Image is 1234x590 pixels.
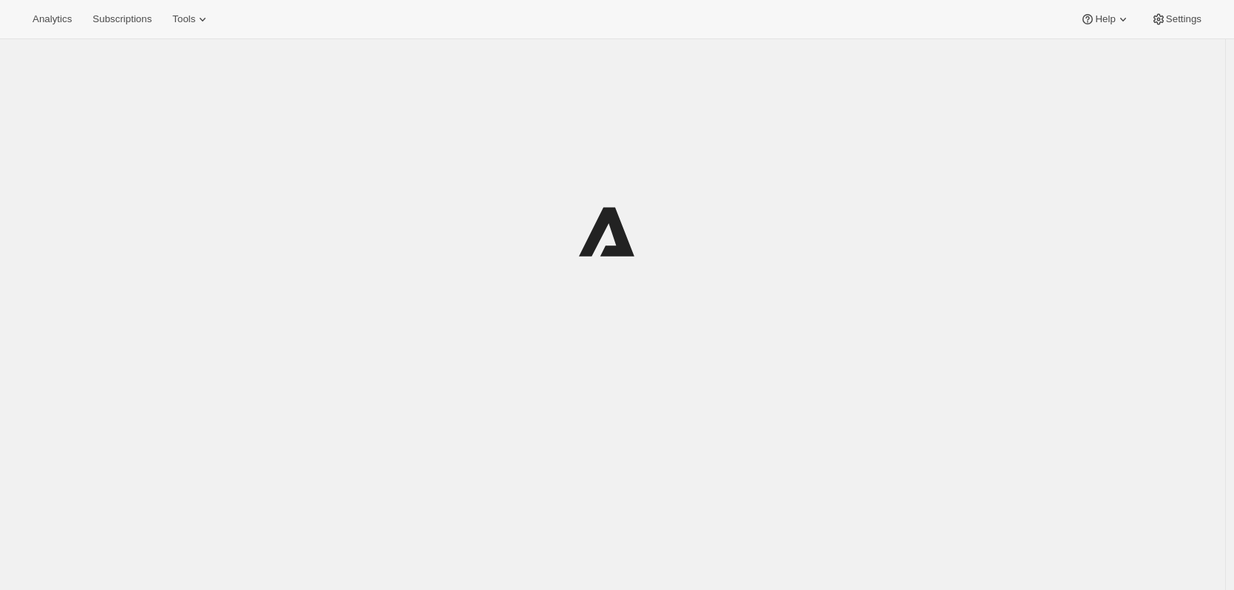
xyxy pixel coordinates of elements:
[1071,9,1139,30] button: Help
[163,9,219,30] button: Tools
[92,13,152,25] span: Subscriptions
[172,13,195,25] span: Tools
[24,9,81,30] button: Analytics
[33,13,72,25] span: Analytics
[84,9,160,30] button: Subscriptions
[1095,13,1115,25] span: Help
[1166,13,1201,25] span: Settings
[1142,9,1210,30] button: Settings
